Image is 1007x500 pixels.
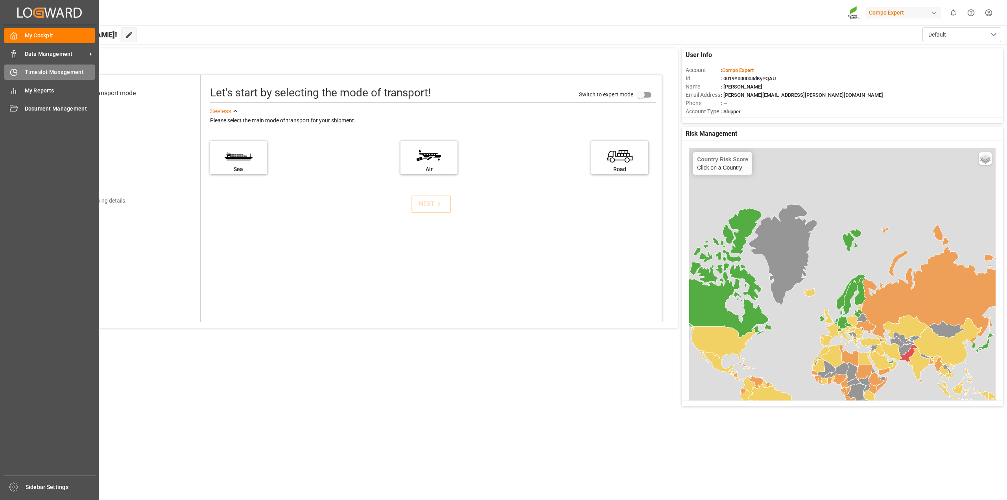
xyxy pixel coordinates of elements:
span: Name [686,83,721,91]
span: : [PERSON_NAME] [721,84,762,90]
div: Click on a Country [697,156,748,171]
button: Help Center [962,4,980,22]
button: show 0 new notifications [944,4,962,22]
div: Air [404,165,454,173]
a: Document Management [4,101,95,116]
span: : [721,67,754,73]
span: Data Management [25,50,87,58]
span: Timeslot Management [25,68,95,76]
span: Risk Management [686,129,737,138]
div: Let's start by selecting the mode of transport! [210,85,431,101]
button: Compo Expert [866,5,944,20]
a: Timeslot Management [4,65,95,80]
span: Compo Expert [722,67,754,73]
div: Compo Expert [866,7,941,18]
span: Email Address [686,91,721,99]
span: My Reports [25,87,95,95]
a: Layers [979,152,992,165]
h4: Country Risk Score [697,156,748,162]
span: Account Type [686,107,721,116]
span: : [PERSON_NAME][EMAIL_ADDRESS][PERSON_NAME][DOMAIN_NAME] [721,92,883,98]
div: Road [595,165,644,173]
span: : — [721,100,727,106]
span: Document Management [25,105,95,113]
span: Switch to expert mode [579,91,633,98]
span: My Cockpit [25,31,95,40]
div: NEXT [419,199,443,209]
div: Add shipping details [76,197,125,205]
span: Sidebar Settings [26,483,96,491]
button: NEXT [411,196,451,213]
div: Select transport mode [75,89,136,98]
span: User Info [686,50,712,60]
span: Id [686,74,721,83]
span: Phone [686,99,721,107]
div: See less [210,107,231,116]
img: Screenshot%202023-09-29%20at%2010.02.21.png_1712312052.png [848,6,860,20]
div: Please select the main mode of transport for your shipment. [210,116,656,125]
span: Default [928,31,946,39]
a: My Reports [4,83,95,98]
a: My Cockpit [4,28,95,43]
span: Account [686,66,721,74]
button: open menu [922,27,1001,42]
div: Sea [214,165,263,173]
span: : 0019Y000004dKyPQAU [721,76,776,81]
span: : Shipper [721,109,741,114]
